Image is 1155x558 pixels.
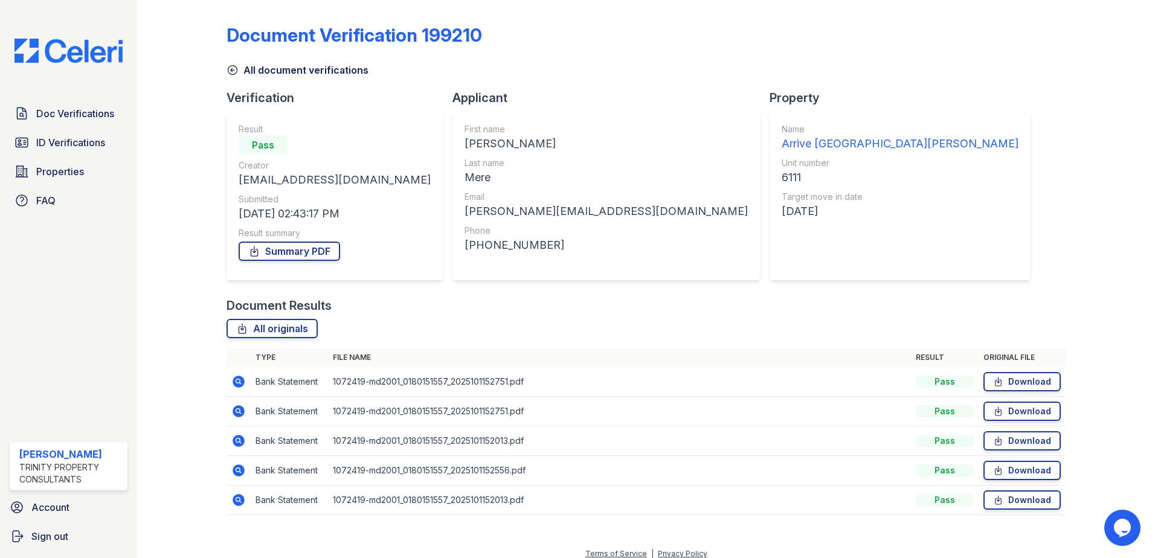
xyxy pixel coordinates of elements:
span: FAQ [36,193,56,208]
td: 1072419-md2001_0180151557_2025101152751.pdf [328,367,911,397]
div: Applicant [452,89,770,106]
div: Pass [916,405,974,417]
div: Document Results [227,297,332,314]
th: Type [251,348,328,367]
div: [PERSON_NAME][EMAIL_ADDRESS][DOMAIN_NAME] [465,203,748,220]
a: Download [983,461,1061,480]
div: Unit number [782,157,1018,169]
div: Phone [465,225,748,237]
a: FAQ [10,188,127,213]
td: Bank Statement [251,456,328,486]
div: Submitted [239,193,431,205]
div: First name [465,123,748,135]
div: Mere [465,169,748,186]
a: Download [983,402,1061,421]
div: [PERSON_NAME] [19,447,123,461]
a: Sign out [5,524,132,548]
div: [EMAIL_ADDRESS][DOMAIN_NAME] [239,172,431,188]
a: Download [983,431,1061,451]
a: ID Verifications [10,130,127,155]
div: Target move in date [782,191,1018,203]
td: Bank Statement [251,426,328,456]
div: Email [465,191,748,203]
span: Doc Verifications [36,106,114,121]
div: Pass [916,494,974,506]
a: Privacy Policy [658,549,707,558]
a: All originals [227,319,318,338]
a: Properties [10,159,127,184]
div: [DATE] [782,203,1018,220]
div: Pass [916,435,974,447]
a: Account [5,495,132,519]
th: Result [911,348,979,367]
div: Last name [465,157,748,169]
div: Arrive [GEOGRAPHIC_DATA][PERSON_NAME] [782,135,1018,152]
div: Name [782,123,1018,135]
div: Pass [239,135,287,155]
a: Download [983,490,1061,510]
span: Sign out [31,529,68,544]
a: Doc Verifications [10,101,127,126]
div: Document Verification 199210 [227,24,482,46]
td: Bank Statement [251,367,328,397]
div: Pass [916,376,974,388]
td: 1072419-md2001_0180151557_2025101152013.pdf [328,426,911,456]
span: Account [31,500,69,515]
span: Properties [36,164,84,179]
iframe: chat widget [1104,510,1143,546]
td: Bank Statement [251,397,328,426]
div: | [651,549,654,558]
div: Property [770,89,1040,106]
div: Trinity Property Consultants [19,461,123,486]
th: Original file [979,348,1066,367]
div: [PERSON_NAME] [465,135,748,152]
a: Download [983,372,1061,391]
div: Result summary [239,227,431,239]
a: All document verifications [227,63,368,77]
div: Pass [916,464,974,476]
th: File name [328,348,911,367]
div: Verification [227,89,452,106]
td: 1072419-md2001_0180151557_2025101152556.pdf [328,456,911,486]
a: Summary PDF [239,242,340,261]
div: Creator [239,159,431,172]
span: ID Verifications [36,135,105,150]
td: Bank Statement [251,486,328,515]
td: 1072419-md2001_0180151557_2025101152013.pdf [328,486,911,515]
img: CE_Logo_Blue-a8612792a0a2168367f1c8372b55b34899dd931a85d93a1a3d3e32e68fde9ad4.png [5,39,132,63]
div: 6111 [782,169,1018,186]
a: Terms of Service [585,549,647,558]
div: [PHONE_NUMBER] [465,237,748,254]
td: 1072419-md2001_0180151557_2025101152751.pdf [328,397,911,426]
a: Name Arrive [GEOGRAPHIC_DATA][PERSON_NAME] [782,123,1018,152]
div: [DATE] 02:43:17 PM [239,205,431,222]
div: Result [239,123,431,135]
